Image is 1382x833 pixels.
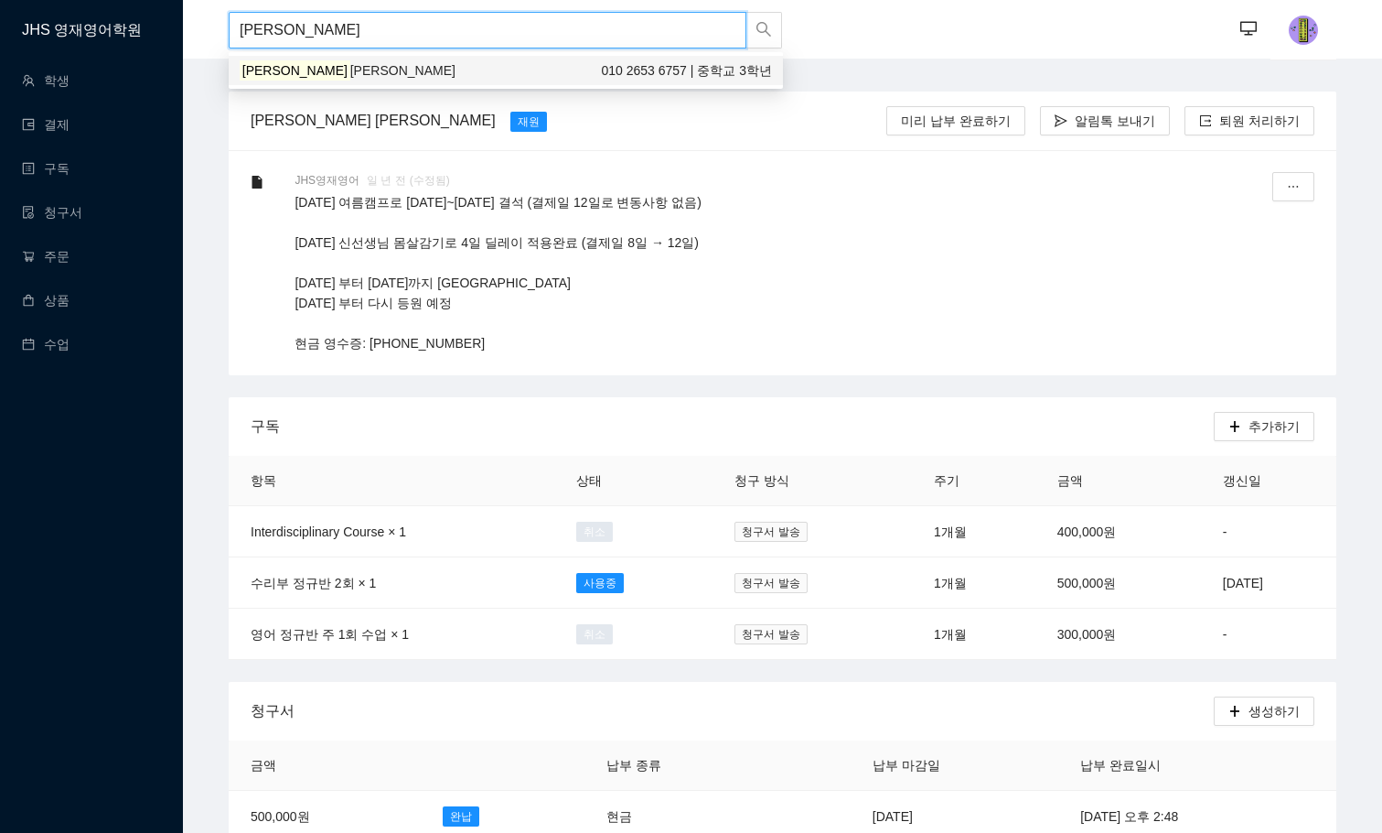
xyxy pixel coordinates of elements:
th: 항목 [229,456,554,506]
img: photo.jpg [1289,16,1318,45]
span: desktop [1240,20,1257,39]
span: file [251,176,263,189]
span: 완납 [443,806,479,827]
mark: [PERSON_NAME] [240,60,350,81]
td: [DATE] [1201,557,1336,609]
span: send [1055,114,1067,129]
span: 청구서 발송 [734,522,807,542]
td: - [1201,609,1336,660]
span: 퇴원 처리하기 [1219,111,1300,131]
span: | 중학교 3학년 [601,60,772,81]
span: 청구서 발송 [734,573,807,593]
th: 갱신일 [1201,456,1336,506]
button: export퇴원 처리하기 [1184,106,1314,135]
a: profile구독 [22,161,70,176]
span: 재원 [510,112,547,132]
td: 300,000원 [1035,609,1201,660]
td: 1개월 [912,557,1035,609]
p: [DATE] 여름캠프로 [DATE]~[DATE] 결석 (결제일 12일로 변동사항 없음) [DATE] 신선생님 몸살감기로 4일 딜레이 적용완료 (결제일 8일 → 12일) [DA... [295,192,1226,353]
th: 납부 종류 [584,741,768,791]
button: desktop [1230,11,1267,48]
th: 납부 완료일시 [1058,741,1336,791]
button: search [745,12,782,49]
span: 사용중 [576,573,624,593]
a: shopping-cart주문 [22,249,70,264]
span: plus [1228,420,1241,435]
td: 영어 정규반 주 1회 수업 × 1 [229,609,554,660]
span: search [755,21,772,40]
a: file-done청구서 [22,205,82,220]
th: 주기 [912,456,1035,506]
span: 추가하기 [1248,416,1300,437]
span: 미리 납부 완료하기 [901,111,1011,131]
button: ellipsis [1272,172,1314,201]
span: plus [1228,705,1241,719]
td: 1개월 [912,609,1035,660]
th: 금액 [229,741,421,791]
th: 상태 [554,456,713,506]
a: calendar수업 [22,337,70,352]
div: 구독 [251,400,1214,452]
th: 납부 마감일 [851,741,1058,791]
span: [PERSON_NAME] [350,63,455,78]
div: [PERSON_NAME] [PERSON_NAME] [243,109,503,132]
span: 010 2653 6757 [601,63,686,78]
th: 금액 [1035,456,1201,506]
span: 청구서 발송 [734,624,807,644]
div: 청구서 [251,685,1214,737]
td: 수리부 정규반 2회 × 1 [229,557,554,609]
span: export [1199,114,1212,129]
input: 학생명 또는 보호자 핸드폰번호로 검색하세요 [229,12,746,49]
span: (수정됨) [410,174,450,187]
a: team학생 [22,73,70,88]
span: 생성하기 [1248,701,1300,721]
th: 청구 방식 [712,456,912,506]
span: JHS영재영어 [295,172,367,189]
button: plus생성하기 [1214,697,1314,726]
td: - [1201,506,1336,557]
span: 취소 [576,624,613,644]
span: 일 년 전 [367,174,406,187]
a: shopping상품 [22,293,70,308]
span: 취소 [576,522,613,542]
span: 알림톡 보내기 [1075,111,1155,131]
td: 500,000원 [1035,557,1201,609]
span: ellipsis [1287,180,1300,195]
a: wallet결제 [22,117,70,132]
button: 미리 납부 완료하기 [886,106,1025,135]
td: Interdisciplinary Course × 1 [229,506,554,557]
td: 1개월 [912,506,1035,557]
button: plus추가하기 [1214,412,1314,441]
td: 400,000원 [1035,506,1201,557]
button: send알림톡 보내기 [1040,106,1170,135]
